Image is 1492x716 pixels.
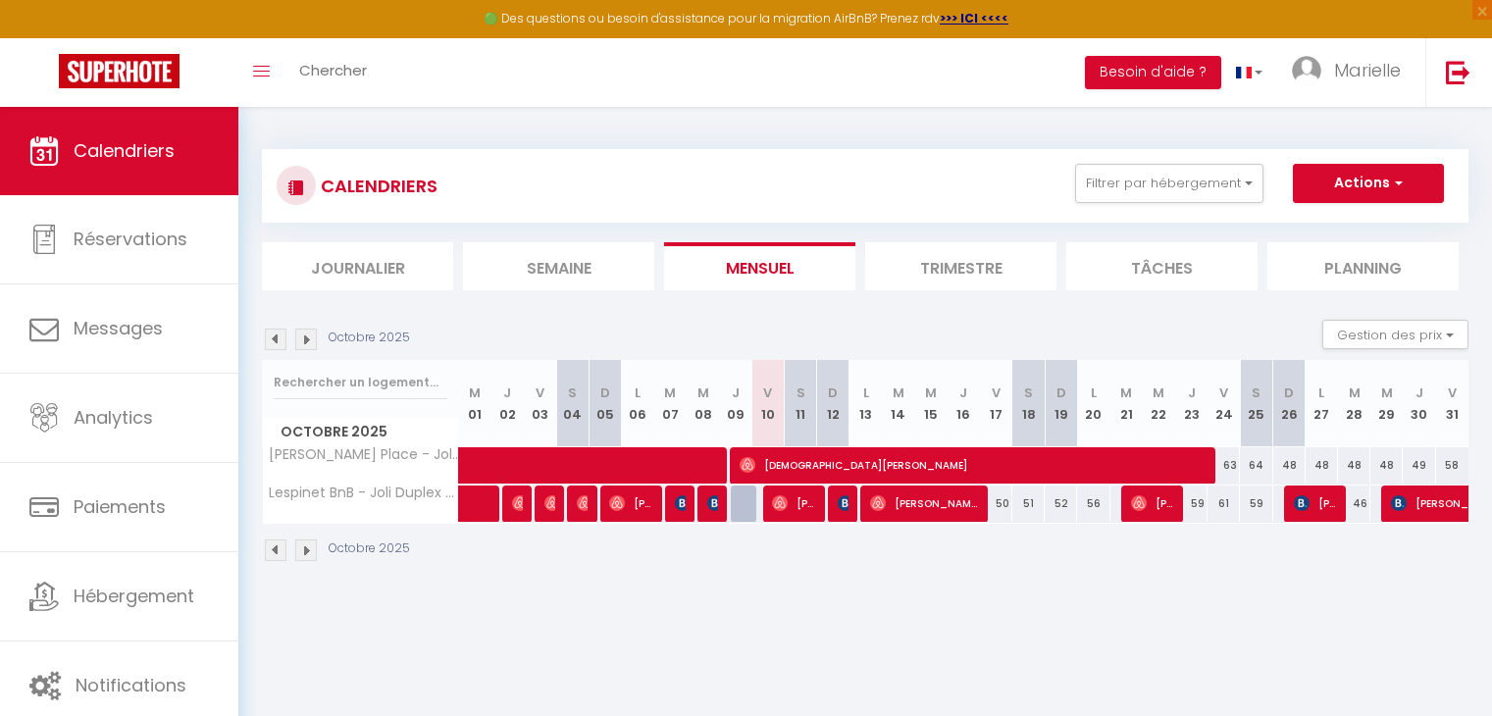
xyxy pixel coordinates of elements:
[536,384,544,402] abbr: V
[329,539,410,558] p: Octobre 2025
[635,384,641,402] abbr: L
[1267,242,1459,290] li: Planning
[1240,447,1272,484] div: 64
[1208,447,1240,484] div: 63
[577,485,588,522] span: [PERSON_NAME]
[1294,485,1337,522] span: [PERSON_NAME]
[654,360,687,447] th: 07
[59,54,180,88] img: Super Booking
[797,384,805,402] abbr: S
[524,360,556,447] th: 03
[1153,384,1164,402] abbr: M
[1292,56,1321,85] img: ...
[1188,384,1196,402] abbr: J
[772,485,815,522] span: [PERSON_NAME]
[719,360,751,447] th: 09
[263,418,458,446] span: Octobre 2025
[863,384,869,402] abbr: L
[556,360,589,447] th: 04
[1334,58,1401,82] span: Marielle
[959,384,967,402] abbr: J
[1381,384,1393,402] abbr: M
[1436,360,1468,447] th: 31
[893,384,904,402] abbr: M
[882,360,914,447] th: 14
[459,360,491,447] th: 01
[491,360,524,447] th: 02
[284,38,382,107] a: Chercher
[1403,447,1435,484] div: 49
[1175,360,1208,447] th: 23
[1143,360,1175,447] th: 22
[785,360,817,447] th: 11
[1448,384,1457,402] abbr: V
[914,360,947,447] th: 15
[503,384,511,402] abbr: J
[622,360,654,447] th: 06
[74,227,187,251] span: Réservations
[1370,447,1403,484] div: 48
[1446,60,1470,84] img: logout
[740,446,1204,484] span: [DEMOGRAPHIC_DATA][PERSON_NAME]
[948,360,980,447] th: 16
[609,485,652,522] span: [PERSON_NAME]
[1066,242,1258,290] li: Tâches
[1024,384,1033,402] abbr: S
[870,485,978,522] span: [PERSON_NAME]
[732,384,740,402] abbr: J
[274,365,447,400] input: Rechercher un logement...
[266,447,462,462] span: [PERSON_NAME] Place - Joli Studio en [GEOGRAPHIC_DATA]
[1110,360,1143,447] th: 21
[707,485,718,522] span: [PERSON_NAME]
[940,10,1008,26] a: >>> ICI <<<<
[1306,447,1338,484] div: 48
[589,360,621,447] th: 05
[925,384,937,402] abbr: M
[1012,360,1045,447] th: 18
[1293,164,1444,203] button: Actions
[1338,486,1370,522] div: 46
[1208,360,1240,447] th: 24
[697,384,709,402] abbr: M
[1273,447,1306,484] div: 48
[1252,384,1260,402] abbr: S
[1349,384,1361,402] abbr: M
[1273,360,1306,447] th: 26
[1318,384,1324,402] abbr: L
[76,673,186,697] span: Notifications
[1338,447,1370,484] div: 48
[980,486,1012,522] div: 50
[74,405,153,430] span: Analytics
[544,485,555,522] span: [PERSON_NAME]
[316,164,437,208] h3: CALENDRIERS
[1131,485,1174,522] span: [PERSON_NAME]
[1370,360,1403,447] th: 29
[1219,384,1228,402] abbr: V
[329,329,410,347] p: Octobre 2025
[1436,447,1468,484] div: 58
[1208,486,1240,522] div: 61
[1120,384,1132,402] abbr: M
[1284,384,1294,402] abbr: D
[1045,360,1077,447] th: 19
[751,360,784,447] th: 10
[469,384,481,402] abbr: M
[849,360,882,447] th: 13
[1091,384,1097,402] abbr: L
[74,316,163,340] span: Messages
[1240,486,1272,522] div: 59
[1085,56,1221,89] button: Besoin d'aide ?
[512,485,523,522] span: [PERSON_NAME]
[262,242,453,290] li: Journalier
[1012,486,1045,522] div: 51
[1077,486,1109,522] div: 56
[1415,384,1423,402] abbr: J
[1056,384,1066,402] abbr: D
[687,360,719,447] th: 08
[1306,360,1338,447] th: 27
[74,138,175,163] span: Calendriers
[1322,320,1468,349] button: Gestion des prix
[828,384,838,402] abbr: D
[600,384,610,402] abbr: D
[992,384,1001,402] abbr: V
